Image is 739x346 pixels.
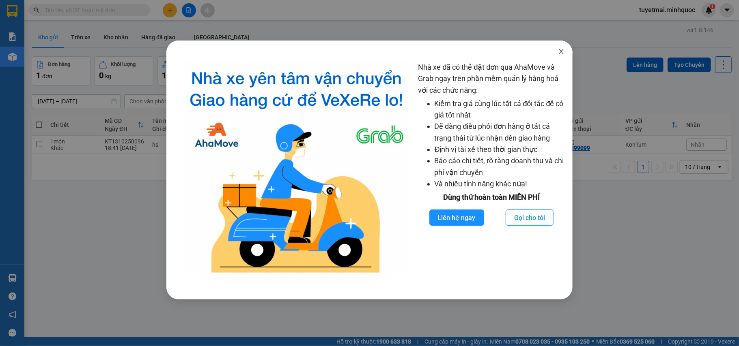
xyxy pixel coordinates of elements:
div: Nhà xe đã có thể đặt đơn qua AhaMove và Grab ngay trên phần mềm quản lý hàng hoá với các chức năng: [418,62,565,279]
img: logo [181,62,412,279]
li: Và nhiều tính năng khác nữa! [435,178,565,190]
span: close [558,48,564,55]
button: Gọi cho tôi [506,209,554,226]
span: Gọi cho tôi [514,213,545,223]
button: Close [550,41,573,63]
li: Dễ dàng điều phối đơn hàng ở tất cả trạng thái từ lúc nhận đến giao hàng [435,121,565,144]
div: Dùng thử hoàn toàn MIỄN PHÍ [418,192,565,203]
li: Kiểm tra giá cùng lúc tất cả đối tác để có giá tốt nhất [435,98,565,121]
button: Liên hệ ngay [429,209,484,226]
li: Báo cáo chi tiết, rõ ràng doanh thu và chi phí vận chuyển [435,155,565,178]
span: Liên hệ ngay [438,213,476,223]
li: Định vị tài xế theo thời gian thực [435,144,565,155]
